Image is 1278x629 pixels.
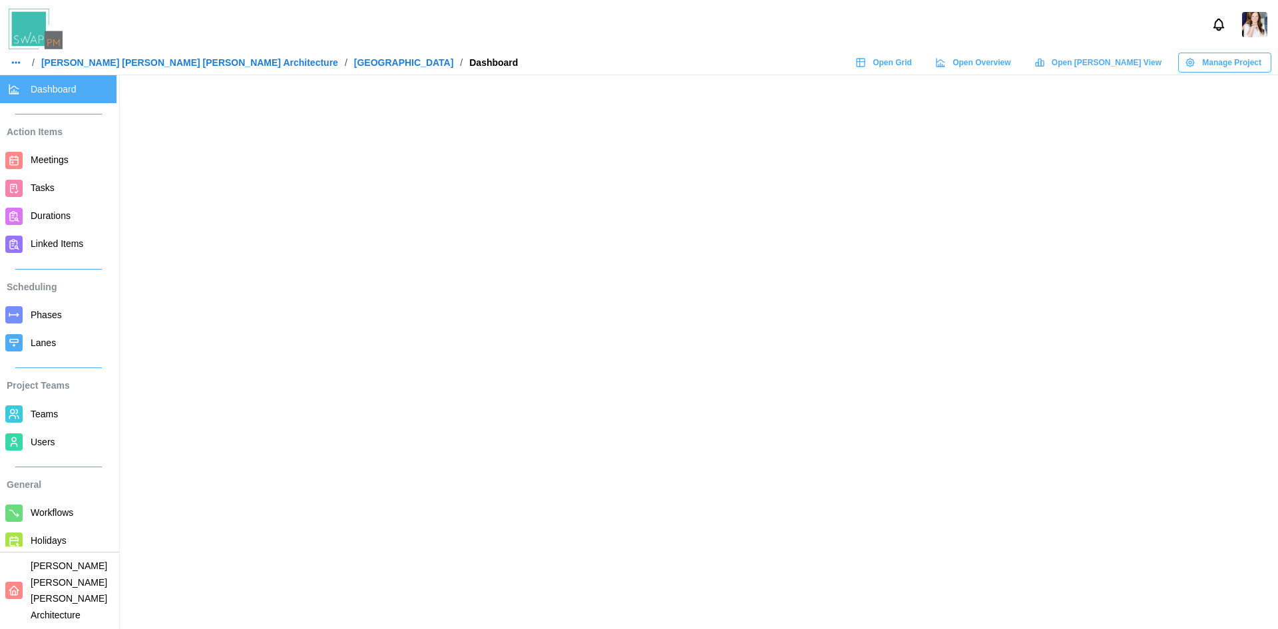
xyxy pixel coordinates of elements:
[345,58,347,67] div: /
[41,58,338,67] a: [PERSON_NAME] [PERSON_NAME] [PERSON_NAME] Architecture
[1028,53,1171,73] a: Open [PERSON_NAME] View
[873,53,912,72] span: Open Grid
[1202,53,1261,72] span: Manage Project
[32,58,35,67] div: /
[953,53,1010,72] span: Open Overview
[31,337,56,348] span: Lanes
[31,84,77,95] span: Dashboard
[31,507,73,518] span: Workflows
[31,310,62,320] span: Phases
[1207,13,1230,36] button: Notifications
[849,53,922,73] a: Open Grid
[1242,12,1267,37] a: Heather Bemis
[31,154,69,165] span: Meetings
[31,535,67,546] span: Holidays
[31,182,55,193] span: Tasks
[354,58,454,67] a: [GEOGRAPHIC_DATA]
[469,58,518,67] div: Dashboard
[929,53,1021,73] a: Open Overview
[9,9,63,49] img: Swap PM Logo
[1178,53,1271,73] button: Manage Project
[31,210,71,221] span: Durations
[460,58,463,67] div: /
[1242,12,1267,37] img: AP1GczMNCT7AaZtTa1V-wnnHmvS7-isWipAvnqr_ioYeGclocvMarRbIFWYhJpqV-vK2drYah3XfQvKkD-tF2M0AytoapEIWk...
[31,409,58,419] span: Teams
[1052,53,1162,72] span: Open [PERSON_NAME] View
[31,437,55,447] span: Users
[31,238,83,249] span: Linked Items
[31,560,107,620] span: [PERSON_NAME] [PERSON_NAME] [PERSON_NAME] Architecture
